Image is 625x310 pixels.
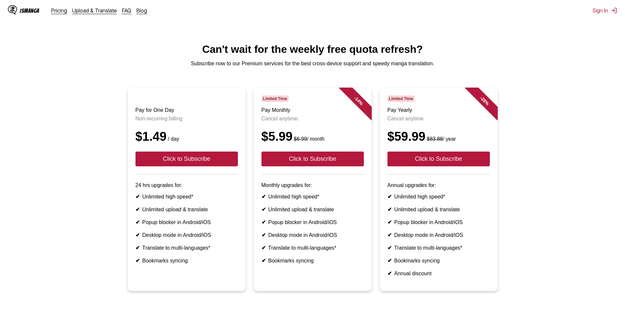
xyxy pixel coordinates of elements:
[387,258,392,263] b: ✔
[135,219,238,225] li: Popup blocker in Android/iOS
[8,5,51,16] a: IsManga LogoIsManga
[465,81,504,120] div: - 28 %
[294,136,307,142] s: $6.99
[135,219,140,225] b: ✔
[135,232,238,238] li: Desktop mode in Android/iOS
[387,219,392,225] b: ✔
[261,258,364,264] li: Bookmarks syncing
[611,7,617,14] img: Sign out
[387,232,392,238] b: ✔
[387,245,490,251] li: Translate to multi-languages*
[387,270,490,277] li: Annual discount
[8,5,17,14] img: IsManga Logo
[261,219,364,225] li: Popup blocker in Android/iOS
[135,245,238,251] li: Translate to multi-languages*
[135,182,238,188] p: 24 hrs upgrades for:
[293,136,324,142] small: / month
[387,245,392,251] b: ✔
[20,8,39,14] div: IsManga
[135,258,238,264] li: Bookmarks syncing
[387,107,490,113] h3: Pay Yearly
[261,206,364,213] li: Unlimited upload & translate
[5,61,620,67] p: Subscribe now to our Premium services for the best cross-device support and speedy manga translat...
[261,107,364,113] h3: Pay Monthly
[387,232,490,238] li: Desktop mode in Android/iOS
[135,258,140,263] b: ✔
[261,258,266,263] b: ✔
[135,116,238,122] p: Non-recurring billing
[135,206,238,213] li: Unlimited upload & translate
[136,7,147,14] a: Blog
[387,194,392,199] b: ✔
[51,7,67,14] a: Pricing
[387,130,490,144] div: $59.99
[387,182,490,188] p: Annual upgrades for:
[135,194,140,199] b: ✔
[135,130,238,144] div: $1.49
[261,194,266,199] b: ✔
[122,7,131,14] a: FAQ
[135,207,140,212] b: ✔
[261,194,364,200] li: Unlimited high speed*
[593,7,617,14] button: Sign In
[426,136,456,142] small: / year
[135,232,140,238] b: ✔
[387,95,415,102] span: Limited Time
[261,232,266,238] b: ✔
[387,219,490,225] li: Popup blocker in Android/iOS
[261,232,364,238] li: Desktop mode in Android/iOS
[5,43,620,55] h1: Can't wait for the weekly free quota refresh?
[261,152,364,166] button: Click to Subscribe
[387,116,490,122] p: Cancel anytime.
[387,258,490,264] li: Bookmarks syncing
[135,194,238,200] li: Unlimited high speed*
[261,116,364,122] p: Cancel anytime.
[261,245,266,251] b: ✔
[135,245,140,251] b: ✔
[135,152,238,166] button: Click to Subscribe
[427,136,443,142] s: $83.88
[261,95,289,102] span: Limited Time
[261,207,266,212] b: ✔
[72,7,117,14] a: Upload & Translate
[387,206,490,213] li: Unlimited upload & translate
[387,207,392,212] b: ✔
[261,182,364,188] p: Monthly upgrades for:
[135,107,238,113] h3: Pay for One Day
[167,136,179,142] small: / day
[261,245,364,251] li: Translate to multi-languages*
[387,152,490,166] button: Click to Subscribe
[261,130,364,144] div: $5.99
[339,81,378,120] div: - 14 %
[261,219,266,225] b: ✔
[387,194,490,200] li: Unlimited high speed*
[387,271,392,276] b: ✔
